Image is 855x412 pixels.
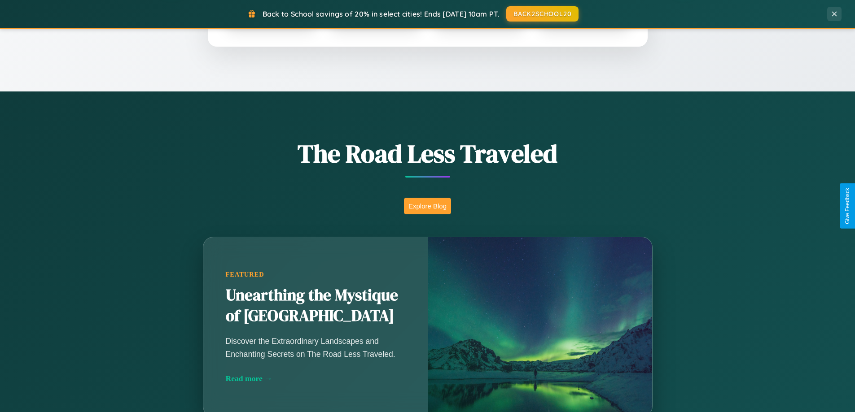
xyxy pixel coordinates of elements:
[263,9,500,18] span: Back to School savings of 20% in select cities! Ends [DATE] 10am PT.
[226,285,405,326] h2: Unearthing the Mystique of [GEOGRAPHIC_DATA]
[158,136,697,171] h1: The Road Less Traveled
[226,374,405,383] div: Read more →
[226,271,405,278] div: Featured
[844,188,851,224] div: Give Feedback
[404,198,451,214] button: Explore Blog
[506,6,579,22] button: BACK2SCHOOL20
[226,335,405,360] p: Discover the Extraordinary Landscapes and Enchanting Secrets on The Road Less Traveled.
